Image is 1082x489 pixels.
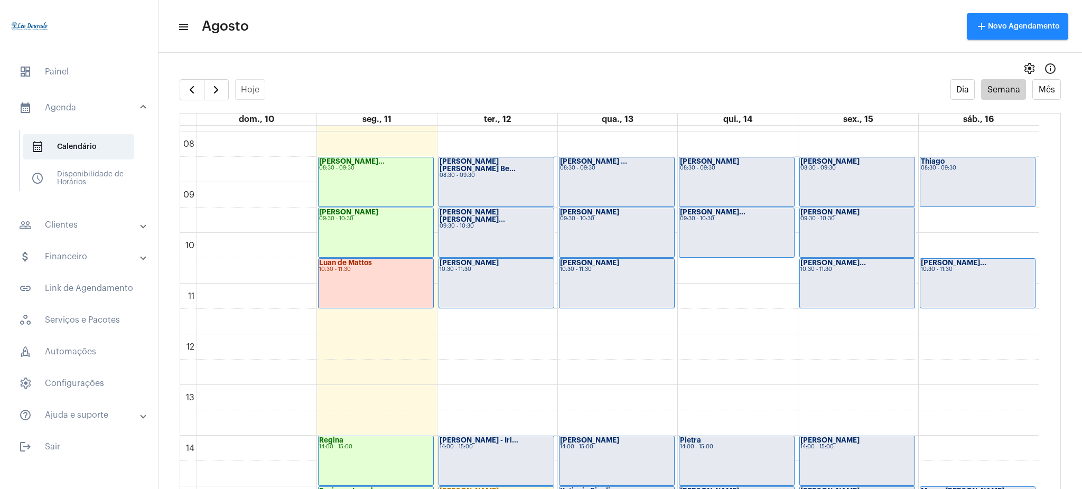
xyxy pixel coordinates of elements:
[721,114,754,125] a: 14 de agosto de 2025
[1019,58,1040,79] button: settings
[31,140,44,153] span: sidenav icon
[184,444,197,453] div: 14
[19,250,32,263] mat-icon: sidenav icon
[975,23,1060,30] span: Novo Agendamento
[204,79,229,100] button: Próximo Semana
[178,21,188,33] mat-icon: sidenav icon
[680,158,739,165] strong: [PERSON_NAME]
[19,101,141,114] mat-panel-title: Agenda
[1023,62,1036,75] span: settings
[440,259,499,266] strong: [PERSON_NAME]
[950,79,975,100] button: Dia
[319,209,378,215] strong: [PERSON_NAME]
[800,444,914,450] div: 14:00 - 15:00
[319,267,433,272] div: 10:30 - 11:30
[11,339,147,364] span: Automações
[560,209,619,215] strong: [PERSON_NAME]
[181,190,197,200] div: 09
[967,13,1068,40] button: Novo Agendamento
[560,437,619,444] strong: [PERSON_NAME]
[841,114,875,125] a: 15 de agosto de 2025
[440,267,553,272] div: 10:30 - 11:30
[19,282,32,295] mat-icon: sidenav icon
[800,216,914,222] div: 09:30 - 10:30
[800,259,866,266] strong: [PERSON_NAME]...
[19,377,32,390] span: sidenav icon
[921,158,945,165] strong: Thiago
[1044,62,1057,75] mat-icon: Info
[319,437,343,444] strong: Regina
[8,5,51,48] img: 4c910ca3-f26c-c648-53c7-1a2041c6e520.jpg
[440,209,505,223] strong: [PERSON_NAME] [PERSON_NAME]...
[19,314,32,326] span: sidenav icon
[560,444,674,450] div: 14:00 - 15:00
[440,444,553,450] div: 14:00 - 15:00
[921,267,1035,272] div: 10:30 - 11:30
[235,79,266,100] button: Hoje
[961,114,996,125] a: 16 de agosto de 2025
[180,79,204,100] button: Semana Anterior
[921,165,1035,171] div: 08:30 - 09:30
[981,79,1026,100] button: Semana
[23,134,134,159] span: Calendário
[11,307,147,333] span: Serviços e Pacotes
[202,18,249,35] span: Agosto
[184,393,197,402] div: 13
[319,444,433,450] div: 14:00 - 15:00
[680,165,794,171] div: 08:30 - 09:30
[680,216,794,222] div: 09:30 - 10:30
[183,241,197,250] div: 10
[680,437,701,444] strong: Pietra
[181,139,197,149] div: 08
[800,437,860,444] strong: [PERSON_NAME]
[19,409,32,421] mat-icon: sidenav icon
[800,158,860,165] strong: [PERSON_NAME]
[560,165,674,171] div: 08:30 - 09:30
[800,209,860,215] strong: [PERSON_NAME]
[19,65,32,78] span: sidenav icon
[319,259,372,266] strong: Luan de Mattos
[319,165,433,171] div: 08:30 - 09:30
[319,216,433,222] div: 09:30 - 10:30
[19,345,32,358] span: sidenav icon
[680,209,745,215] strong: [PERSON_NAME]...
[440,223,553,229] div: 09:30 - 10:30
[560,216,674,222] div: 09:30 - 10:30
[680,444,794,450] div: 14:00 - 15:00
[560,158,627,165] strong: [PERSON_NAME] ...
[237,114,276,125] a: 10 de agosto de 2025
[6,402,158,428] mat-expansion-panel-header: sidenav iconAjuda e suporte
[360,114,394,125] a: 11 de agosto de 2025
[482,114,513,125] a: 12 de agosto de 2025
[6,91,158,125] mat-expansion-panel-header: sidenav iconAgenda
[11,59,147,84] span: Painel
[19,250,141,263] mat-panel-title: Financeiro
[11,434,147,459] span: Sair
[19,440,32,453] mat-icon: sidenav icon
[600,114,636,125] a: 13 de agosto de 2025
[6,212,158,238] mat-expansion-panel-header: sidenav iconClientes
[19,409,141,421] mat-panel-title: Ajuda e suporte
[440,158,516,172] strong: [PERSON_NAME] [PERSON_NAME] Be...
[11,276,147,301] span: Link de Agendamento
[975,20,988,33] mat-icon: add
[560,259,619,266] strong: [PERSON_NAME]
[319,158,385,165] strong: [PERSON_NAME]...
[186,291,197,301] div: 11
[11,371,147,396] span: Configurações
[800,165,914,171] div: 08:30 - 09:30
[6,244,158,269] mat-expansion-panel-header: sidenav iconFinanceiro
[19,219,32,231] mat-icon: sidenav icon
[1040,58,1061,79] button: Info
[19,219,141,231] mat-panel-title: Clientes
[921,259,986,266] strong: [PERSON_NAME]...
[560,267,674,272] div: 10:30 - 11:30
[1032,79,1061,100] button: Mês
[440,173,553,178] div: 08:30 - 09:30
[800,267,914,272] div: 10:30 - 11:30
[6,125,158,206] div: sidenav iconAgenda
[184,342,197,352] div: 12
[23,166,134,191] span: Disponibilidade de Horários
[440,437,518,444] strong: [PERSON_NAME] - Irl...
[31,172,44,185] span: sidenav icon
